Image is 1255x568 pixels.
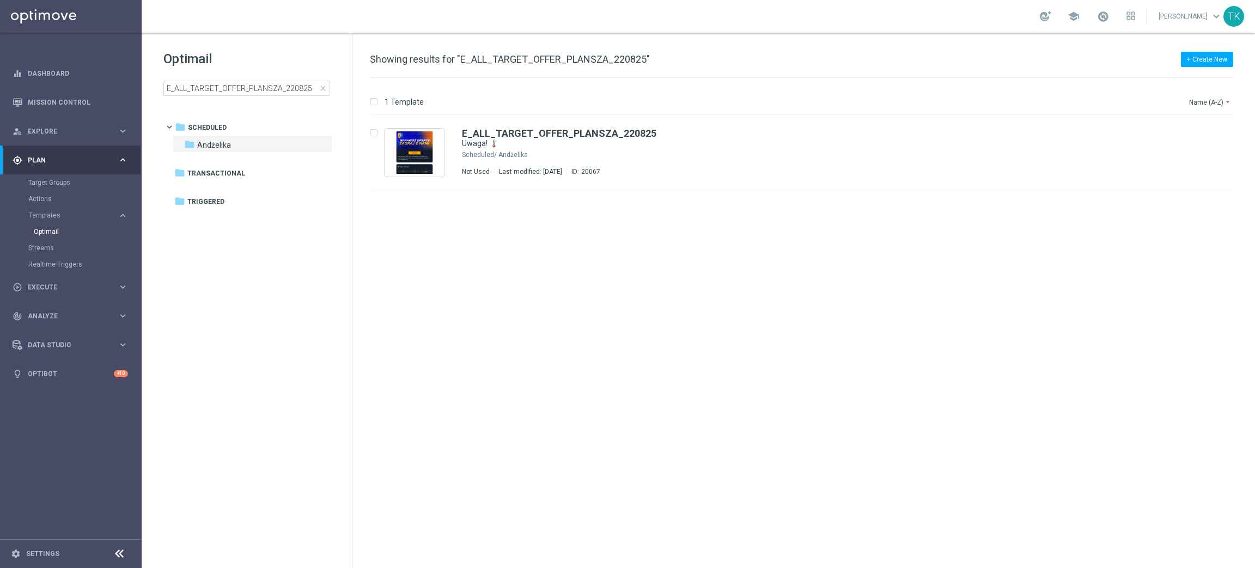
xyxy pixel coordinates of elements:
a: Uwaga! 🌡️ [462,138,1161,149]
span: Transactional [187,168,245,178]
input: Search Template [163,81,330,96]
button: gps_fixed Plan keyboard_arrow_right [12,156,129,165]
b: E_ALL_TARGET_OFFER_PLANSZA_220825 [462,128,656,139]
i: keyboard_arrow_right [118,340,128,350]
a: Target Groups [28,178,113,187]
i: folder [184,139,195,150]
span: Andżelika [197,140,231,150]
i: play_circle_outline [13,282,22,292]
span: Execute [28,284,118,291]
a: Streams [28,244,113,252]
i: equalizer [13,69,22,78]
i: keyboard_arrow_right [118,210,128,221]
i: keyboard_arrow_right [118,126,128,136]
a: [PERSON_NAME]keyboard_arrow_down [1157,8,1223,25]
div: Optibot [13,359,128,388]
img: 20067.jpeg [387,131,442,174]
span: Showing results for "E_ALL_TARGET_OFFER_PLANSZA_220825" [370,53,650,65]
a: Mission Control [28,88,128,117]
div: Plan [13,155,118,165]
div: Dashboard [13,59,128,88]
span: Plan [28,157,118,164]
i: track_changes [13,311,22,321]
a: E_ALL_TARGET_OFFER_PLANSZA_220825 [462,129,656,138]
div: Press SPACE to select this row. [359,115,1253,190]
span: Explore [28,128,118,135]
span: Analyze [28,313,118,319]
a: Settings [26,551,59,557]
div: Templates [28,207,141,240]
i: gps_fixed [13,155,22,165]
i: keyboard_arrow_right [118,155,128,165]
span: Scheduled [188,123,227,132]
span: school [1068,10,1080,22]
button: Mission Control [12,98,129,107]
div: Mission Control [13,88,128,117]
div: Scheduled/ [462,150,497,159]
div: Explore [13,126,118,136]
a: Actions [28,195,113,203]
i: settings [11,549,21,559]
div: Scheduled/Andżelika [498,150,1186,159]
i: keyboard_arrow_right [118,311,128,321]
div: +10 [114,370,128,377]
a: Optibot [28,359,114,388]
div: Uwaga! 🌡️ [462,138,1186,149]
i: lightbulb [13,369,22,379]
div: Actions [28,191,141,207]
div: Realtime Triggers [28,256,141,273]
div: Analyze [13,311,118,321]
div: Last modified: [DATE] [495,167,566,176]
a: Optimail [34,227,113,236]
span: keyboard_arrow_down [1210,10,1222,22]
button: Templates keyboard_arrow_right [28,211,129,220]
i: person_search [13,126,22,136]
i: folder [174,167,185,178]
button: equalizer Dashboard [12,69,129,78]
button: play_circle_outline Execute keyboard_arrow_right [12,283,129,292]
div: Optimail [34,223,141,240]
div: Streams [28,240,141,256]
div: 20067 [581,167,600,176]
i: arrow_drop_down [1223,98,1232,106]
span: Triggered [187,197,224,207]
div: Target Groups [28,174,141,191]
span: Templates [29,212,107,219]
button: person_search Explore keyboard_arrow_right [12,127,129,136]
i: keyboard_arrow_right [118,282,128,292]
span: close [319,84,327,93]
i: folder [175,122,186,132]
div: Not Used [462,167,490,176]
div: ID: [566,167,600,176]
i: folder [174,196,185,207]
h1: Optimail [163,50,330,68]
div: TK [1223,6,1244,27]
button: Name (A-Z)arrow_drop_down [1188,95,1233,108]
div: Execute [13,282,118,292]
button: lightbulb Optibot +10 [12,370,129,378]
button: track_changes Analyze keyboard_arrow_right [12,312,129,321]
button: Data Studio keyboard_arrow_right [12,341,129,349]
a: Realtime Triggers [28,260,113,269]
span: Data Studio [28,342,118,348]
button: + Create New [1181,52,1233,67]
div: Data Studio [13,340,118,350]
div: Templates [29,212,118,219]
p: 1 Template [385,97,424,107]
a: Dashboard [28,59,128,88]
